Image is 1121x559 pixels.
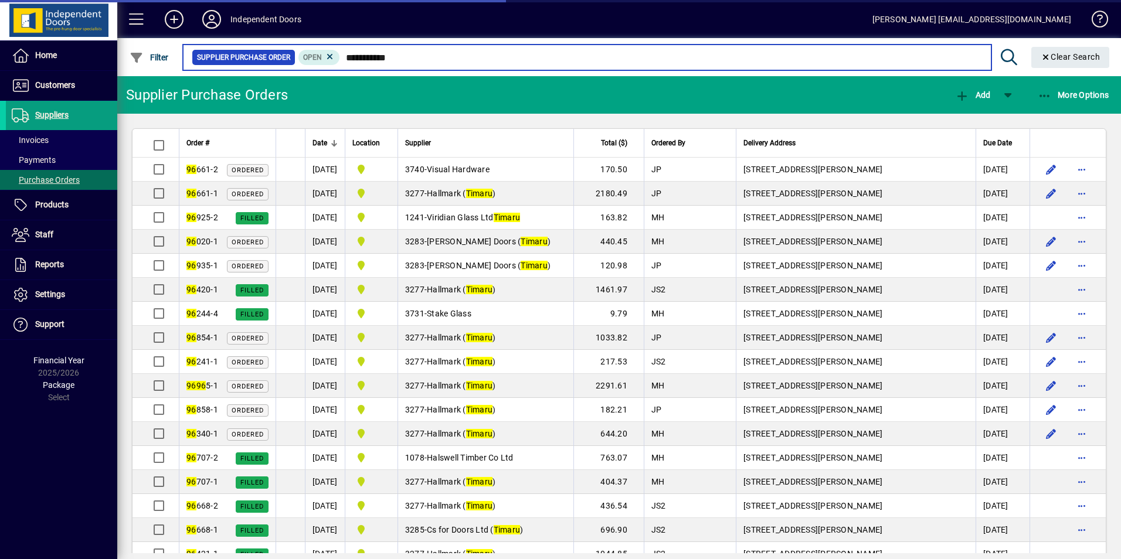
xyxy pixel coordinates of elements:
[651,189,662,198] span: JP
[352,258,390,272] span: Timaru
[736,254,976,278] td: [STREET_ADDRESS][PERSON_NAME]
[427,261,551,270] span: [PERSON_NAME] Doors ( )
[398,182,573,206] td: -
[43,380,74,390] span: Package
[240,311,264,318] span: Filled
[466,285,493,294] em: Timaru
[35,200,69,209] span: Products
[651,381,665,390] span: MH
[35,319,64,329] span: Support
[12,155,56,165] span: Payments
[186,237,218,246] span: 020-1
[427,285,495,294] span: Hallmark ( )
[352,162,390,176] span: Timaru
[427,525,523,534] span: Cs for Doors Ltd ( )
[651,285,666,294] span: JS2
[1072,232,1091,251] button: More options
[398,518,573,542] td: -
[35,230,53,239] span: Staff
[240,287,264,294] span: Filled
[352,330,390,345] span: Timaru
[573,494,644,518] td: 436.54
[6,310,117,339] a: Support
[427,429,495,438] span: Hallmark ( )
[240,455,264,462] span: Filled
[186,525,218,534] span: 668-1
[405,501,424,510] span: 3277
[193,9,230,30] button: Profile
[398,446,573,470] td: -
[405,453,424,462] span: 1078
[405,549,424,558] span: 3277
[126,86,288,104] div: Supplier Purchase Orders
[305,278,345,302] td: [DATE]
[651,429,665,438] span: MH
[352,306,390,321] span: Timaru
[427,213,520,222] span: Viridian Glass Ltd
[427,405,495,414] span: Hallmark ( )
[186,261,218,270] span: 935-1
[186,405,196,414] em: 96
[186,189,196,198] em: 96
[6,71,117,100] a: Customers
[651,237,665,246] span: MH
[405,189,424,198] span: 3277
[736,302,976,326] td: [STREET_ADDRESS][PERSON_NAME]
[398,422,573,446] td: -
[651,333,662,342] span: JP
[651,309,665,318] span: MH
[352,186,390,200] span: Timaru
[1072,424,1091,443] button: More options
[1038,90,1109,100] span: More Options
[1072,400,1091,419] button: More options
[405,213,424,222] span: 1241
[398,254,573,278] td: -
[186,137,209,149] span: Order #
[186,405,218,414] span: 858-1
[398,374,573,398] td: -
[405,525,424,534] span: 3285
[186,309,218,318] span: 244-4
[976,422,1030,446] td: [DATE]
[573,206,644,230] td: 163.82
[736,518,976,542] td: [STREET_ADDRESS][PERSON_NAME]
[736,326,976,350] td: [STREET_ADDRESS][PERSON_NAME]
[1072,184,1091,203] button: More options
[352,475,390,489] span: Timaru
[521,237,548,246] em: Timaru
[33,356,84,365] span: Financial Year
[6,190,117,220] a: Products
[743,137,796,149] span: Delivery Address
[186,381,218,390] span: 5-1
[305,350,345,374] td: [DATE]
[976,302,1030,326] td: [DATE]
[466,357,493,366] em: Timaru
[232,190,264,198] span: Ordered
[352,427,390,441] span: Timaru
[398,302,573,326] td: -
[186,525,196,534] em: 96
[405,237,424,246] span: 3283
[186,285,196,294] em: 96
[1072,256,1091,275] button: More options
[427,477,495,486] span: Hallmark ( )
[736,350,976,374] td: [STREET_ADDRESS][PERSON_NAME]
[240,527,264,534] span: Filled
[976,518,1030,542] td: [DATE]
[573,158,644,182] td: 170.50
[976,206,1030,230] td: [DATE]
[976,446,1030,470] td: [DATE]
[35,110,69,120] span: Suppliers
[240,551,264,558] span: Filled
[427,309,471,318] span: Stake Glass
[573,230,644,254] td: 440.45
[466,405,493,414] em: Timaru
[1072,376,1091,395] button: More options
[1083,2,1106,40] a: Knowledge Base
[651,549,666,558] span: JS2
[186,477,218,486] span: 707-1
[736,182,976,206] td: [STREET_ADDRESS][PERSON_NAME]
[303,53,322,62] span: Open
[405,357,424,366] span: 3277
[398,158,573,182] td: -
